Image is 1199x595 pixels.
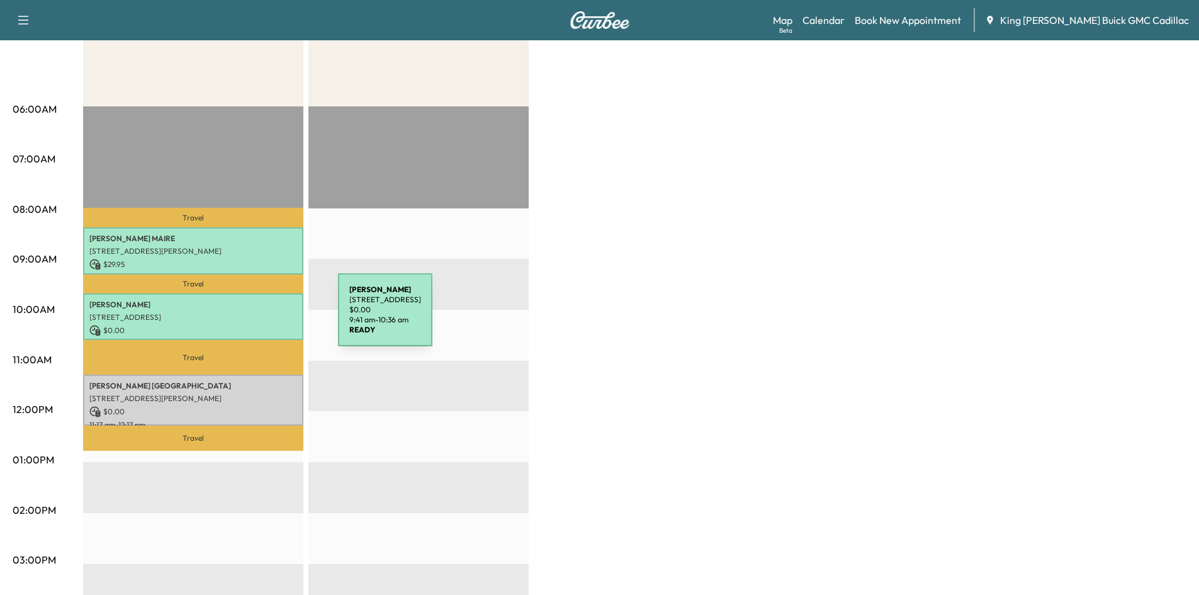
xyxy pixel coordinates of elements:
[89,259,297,270] p: $ 29.95
[13,352,52,367] p: 11:00AM
[89,381,297,391] p: [PERSON_NAME] [GEOGRAPHIC_DATA]
[83,340,303,375] p: Travel
[779,26,792,35] div: Beta
[13,201,57,217] p: 08:00AM
[89,420,297,430] p: 11:17 am - 12:17 pm
[89,234,297,244] p: [PERSON_NAME] MAIRE
[89,339,297,349] p: 9:41 am - 10:36 am
[13,302,55,317] p: 10:00AM
[89,406,297,417] p: $ 0.00
[570,11,630,29] img: Curbee Logo
[89,394,297,404] p: [STREET_ADDRESS][PERSON_NAME]
[83,275,303,293] p: Travel
[855,13,961,28] a: Book New Appointment
[13,452,54,467] p: 01:00PM
[773,13,792,28] a: MapBeta
[83,426,303,451] p: Travel
[13,502,56,518] p: 02:00PM
[13,552,56,567] p: 03:00PM
[83,208,303,227] p: Travel
[1000,13,1189,28] span: King [PERSON_NAME] Buick GMC Cadillac
[802,13,845,28] a: Calendar
[89,325,297,336] p: $ 0.00
[89,273,297,283] p: 8:23 am - 9:19 am
[13,251,57,266] p: 09:00AM
[89,300,297,310] p: [PERSON_NAME]
[13,151,55,166] p: 07:00AM
[89,312,297,322] p: [STREET_ADDRESS]
[89,246,297,256] p: [STREET_ADDRESS][PERSON_NAME]
[13,402,53,417] p: 12:00PM
[13,101,57,116] p: 06:00AM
